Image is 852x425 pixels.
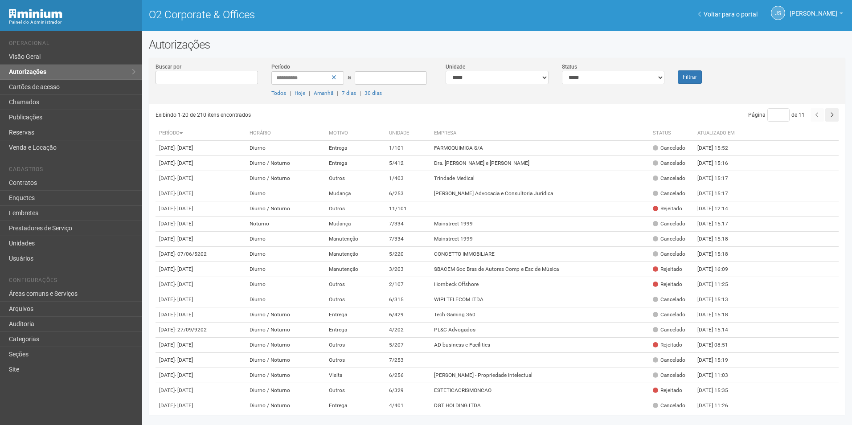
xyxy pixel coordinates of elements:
[562,63,577,71] label: Status
[271,63,290,71] label: Período
[694,398,743,413] td: [DATE] 11:26
[175,160,193,166] span: - [DATE]
[694,338,743,353] td: [DATE] 08:51
[325,262,386,277] td: Manutenção
[360,90,361,96] span: |
[175,372,193,378] span: - [DATE]
[246,141,325,156] td: Diurno
[325,126,386,141] th: Motivo
[175,327,207,333] span: - 27/09/9202
[385,217,430,232] td: 7/334
[337,90,338,96] span: |
[385,398,430,413] td: 4/401
[156,307,246,323] td: [DATE]
[156,398,246,413] td: [DATE]
[385,383,430,398] td: 6/329
[246,247,325,262] td: Diurno
[385,141,430,156] td: 1/101
[325,353,386,368] td: Outros
[385,307,430,323] td: 6/429
[748,112,805,118] span: Página de 11
[678,70,702,84] button: Filtrar
[430,141,649,156] td: FARMOQUIMICA S/A
[430,247,649,262] td: CONCETTO IMMOBILIARE
[9,9,62,18] img: Minium
[156,201,246,217] td: [DATE]
[430,171,649,186] td: Trindade Medical
[694,368,743,383] td: [DATE] 11:03
[325,338,386,353] td: Outros
[9,18,135,26] div: Painel do Administrador
[653,326,685,334] div: Cancelado
[156,141,246,156] td: [DATE]
[175,221,193,227] span: - [DATE]
[385,156,430,171] td: 5/412
[430,307,649,323] td: Tech Gaming 360
[694,171,743,186] td: [DATE] 15:17
[295,90,305,96] a: Hoje
[653,356,685,364] div: Cancelado
[430,156,649,171] td: Dra. [PERSON_NAME] e [PERSON_NAME]
[246,217,325,232] td: Noturno
[430,368,649,383] td: [PERSON_NAME] - Propriedade Intelectual
[694,201,743,217] td: [DATE] 12:14
[325,323,386,338] td: Entrega
[653,144,685,152] div: Cancelado
[790,1,837,17] span: Jeferson Souza
[694,156,743,171] td: [DATE] 15:16
[385,292,430,307] td: 6/315
[342,90,356,96] a: 7 dias
[653,266,682,273] div: Rejeitado
[430,217,649,232] td: Mainstreet 1999
[246,186,325,201] td: Diurno
[156,217,246,232] td: [DATE]
[694,141,743,156] td: [DATE] 15:52
[246,292,325,307] td: Diurno
[694,292,743,307] td: [DATE] 15:13
[653,235,685,243] div: Cancelado
[430,292,649,307] td: WIPI TELECOM LTDA
[175,175,193,181] span: - [DATE]
[698,11,758,18] a: Voltar para o portal
[156,247,246,262] td: [DATE]
[653,220,685,228] div: Cancelado
[246,232,325,247] td: Diurno
[653,205,682,212] div: Rejeitado
[9,40,135,49] li: Operacional
[156,186,246,201] td: [DATE]
[385,353,430,368] td: 7/253
[325,383,386,398] td: Outros
[385,338,430,353] td: 5/207
[694,383,743,398] td: [DATE] 15:35
[156,63,181,71] label: Buscar por
[156,338,246,353] td: [DATE]
[385,126,430,141] th: Unidade
[175,251,207,257] span: - 07/06/5202
[246,353,325,368] td: Diurno / Noturno
[653,281,682,288] div: Rejeitado
[430,126,649,141] th: Empresa
[325,368,386,383] td: Visita
[9,277,135,286] li: Configurações
[175,342,193,348] span: - [DATE]
[365,90,382,96] a: 30 dias
[175,205,193,212] span: - [DATE]
[430,186,649,201] td: [PERSON_NAME] Advocacia e Consultoria Jurídica
[175,402,193,409] span: - [DATE]
[325,141,386,156] td: Entrega
[246,262,325,277] td: Diurno
[385,368,430,383] td: 6/256
[246,307,325,323] td: Diurno / Noturno
[156,368,246,383] td: [DATE]
[325,171,386,186] td: Outros
[653,341,682,349] div: Rejeitado
[246,201,325,217] td: Diurno / Noturno
[694,217,743,232] td: [DATE] 15:17
[385,277,430,292] td: 2/107
[694,232,743,247] td: [DATE] 15:18
[9,166,135,176] li: Cadastros
[430,232,649,247] td: Mainstreet 1999
[325,186,386,201] td: Mudança
[156,108,497,122] div: Exibindo 1-20 de 210 itens encontrados
[325,217,386,232] td: Mudança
